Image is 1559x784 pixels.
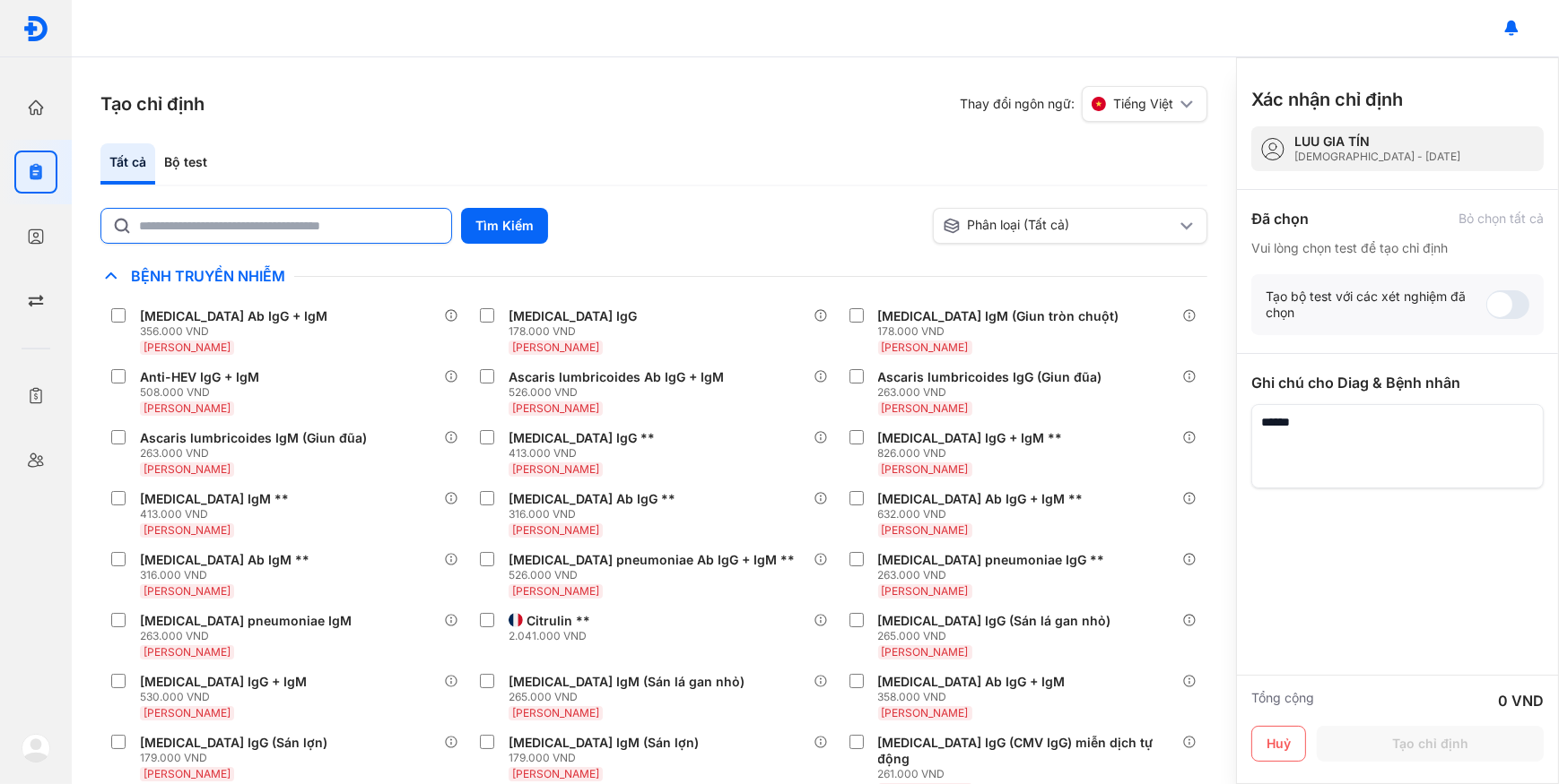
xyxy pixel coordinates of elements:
[140,446,374,461] div: 263.000 VND
[140,308,327,324] div: [MEDICAL_DATA] Ab IgG + IgM
[144,645,231,659] span: [PERSON_NAME]
[878,369,1102,385] div: Ascaris lumbricoides IgG (Giun đũa)
[509,674,745,690] div: [MEDICAL_DATA] IgM (Sán lá gan nhỏ)
[960,86,1207,122] div: Thay đổi ngôn ngữ:
[509,690,752,704] div: 265.000 VND
[878,446,1070,461] div: 826.000 VND
[509,446,662,461] div: 413.000 VND
[882,340,969,354] span: [PERSON_NAME]
[878,324,1127,339] div: 178.000 VND
[882,706,969,719] span: [PERSON_NAME]
[509,568,802,582] div: 526.000 VND
[878,674,1066,690] div: [MEDICAL_DATA] Ab IgG + IgM
[155,143,216,185] div: Bộ test
[512,401,599,415] span: [PERSON_NAME]
[882,401,969,415] span: [PERSON_NAME]
[527,613,590,629] div: Citrulin **
[878,690,1073,704] div: 358.000 VND
[1251,690,1314,711] div: Tổng cộng
[878,491,1084,507] div: [MEDICAL_DATA] Ab IgG + IgM **
[140,568,317,582] div: 316.000 VND
[882,523,969,537] span: [PERSON_NAME]
[100,91,205,116] h3: Tạo chỉ định
[1459,211,1544,227] div: Bỏ chọn tất cả
[509,430,655,446] div: [MEDICAL_DATA] IgG **
[1294,150,1460,164] div: [DEMOGRAPHIC_DATA] - [DATE]
[144,767,231,780] span: [PERSON_NAME]
[22,734,50,762] img: logo
[1113,96,1173,112] span: Tiếng Việt
[1251,87,1403,112] h3: Xác nhận chỉ định
[1251,240,1544,256] div: Vui lòng chọn test để tạo chỉ định
[140,324,335,339] div: 356.000 VND
[882,645,969,659] span: [PERSON_NAME]
[509,308,637,324] div: [MEDICAL_DATA] IgG
[140,629,359,643] div: 263.000 VND
[512,523,599,537] span: [PERSON_NAME]
[509,369,724,385] div: Ascaris lumbricoides Ab IgG + IgM
[512,340,599,354] span: [PERSON_NAME]
[878,430,1063,446] div: [MEDICAL_DATA] IgG + IgM **
[512,462,599,476] span: [PERSON_NAME]
[144,584,231,598] span: [PERSON_NAME]
[22,15,49,42] img: logo
[1251,726,1306,762] button: Huỷ
[140,507,296,521] div: 413.000 VND
[144,462,231,476] span: [PERSON_NAME]
[461,208,548,244] button: Tìm Kiếm
[1266,289,1486,321] div: Tạo bộ test với các xét nghiệm đã chọn
[100,143,155,185] div: Tất cả
[509,491,675,507] div: [MEDICAL_DATA] Ab IgG **
[878,385,1110,400] div: 263.000 VND
[140,385,266,400] div: 508.000 VND
[140,690,314,704] div: 530.000 VND
[140,552,309,568] div: [MEDICAL_DATA] Ab IgM **
[878,629,1119,643] div: 265.000 VND
[943,217,1177,235] div: Phân loại (Tất cả)
[140,613,352,629] div: [MEDICAL_DATA] pneumoniae IgM
[140,735,327,751] div: [MEDICAL_DATA] IgG (Sán lợn)
[140,430,367,446] div: Ascaris lumbricoides IgM (Giun đũa)
[512,706,599,719] span: [PERSON_NAME]
[878,613,1111,629] div: [MEDICAL_DATA] IgG (Sán lá gan nhỏ)
[1498,690,1544,711] div: 0 VND
[509,507,683,521] div: 316.000 VND
[144,401,231,415] span: [PERSON_NAME]
[878,552,1105,568] div: [MEDICAL_DATA] pneumoniae IgG **
[1251,372,1544,393] div: Ghi chú cho Diag & Bệnh nhân
[882,462,969,476] span: [PERSON_NAME]
[1317,726,1544,762] button: Tạo chỉ định
[512,584,599,598] span: [PERSON_NAME]
[509,751,706,765] div: 179.000 VND
[882,584,969,598] span: [PERSON_NAME]
[140,491,289,507] div: [MEDICAL_DATA] IgM **
[878,308,1119,324] div: [MEDICAL_DATA] IgM (Giun tròn chuột)
[509,735,699,751] div: [MEDICAL_DATA] IgM (Sán lợn)
[509,385,731,400] div: 526.000 VND
[1251,208,1309,229] div: Đã chọn
[878,568,1112,582] div: 263.000 VND
[509,324,644,339] div: 178.000 VND
[509,552,795,568] div: [MEDICAL_DATA] pneumoniae Ab IgG + IgM **
[1294,134,1460,150] div: LUU GIA TÍN
[140,674,307,690] div: [MEDICAL_DATA] IgG + IgM
[122,267,294,285] span: Bệnh Truyền Nhiễm
[509,629,597,643] div: 2.041.000 VND
[144,340,231,354] span: [PERSON_NAME]
[878,507,1091,521] div: 632.000 VND
[512,767,599,780] span: [PERSON_NAME]
[144,706,231,719] span: [PERSON_NAME]
[140,751,335,765] div: 179.000 VND
[878,735,1175,767] div: [MEDICAL_DATA] IgG (CMV IgG) miễn dịch tự động
[144,523,231,537] span: [PERSON_NAME]
[878,767,1182,781] div: 261.000 VND
[140,369,259,385] div: Anti-HEV IgG + IgM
